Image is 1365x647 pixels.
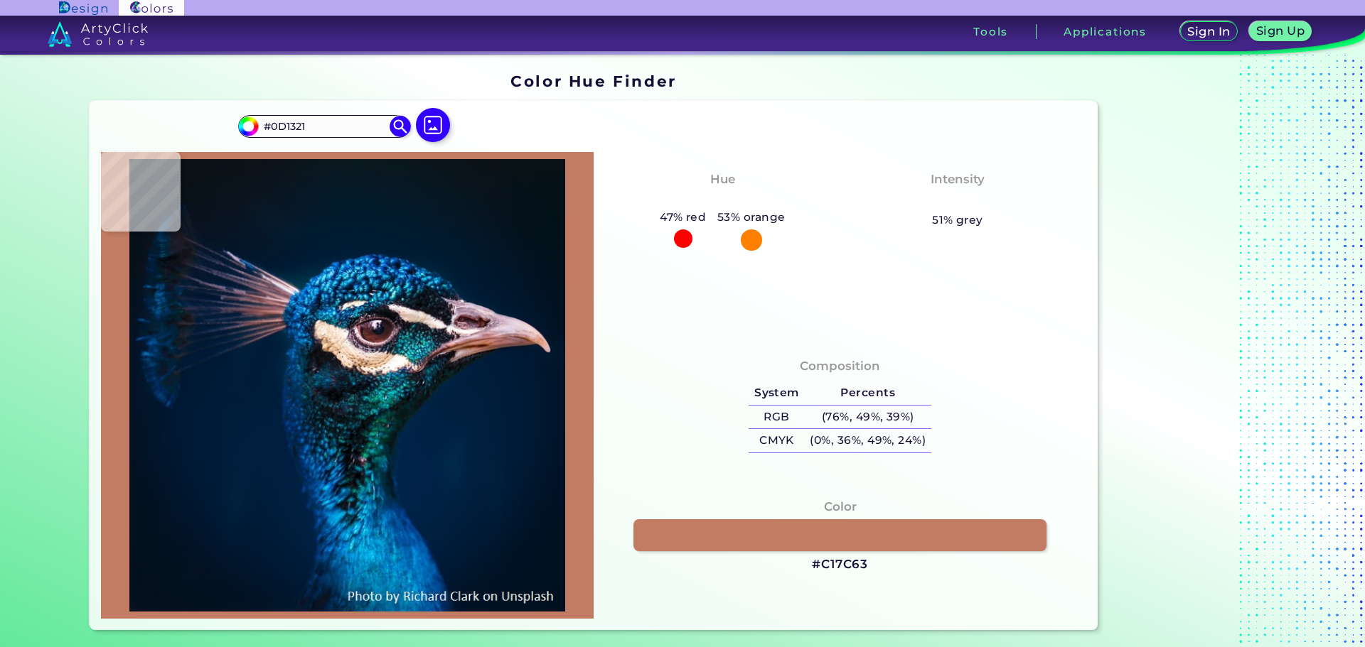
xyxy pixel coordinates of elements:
[258,116,390,136] input: type color..
[805,381,931,405] h5: Percents
[800,356,880,376] h4: Composition
[48,21,148,47] img: logo_artyclick_colors_white.svg
[749,406,804,429] h5: RGB
[510,70,676,92] h1: Color Hue Finder
[59,1,107,15] img: ArtyClick Design logo
[749,381,804,405] h5: System
[677,192,769,209] h3: Red-Orange
[710,169,735,190] h4: Hue
[931,169,985,190] h4: Intensity
[654,208,712,227] h5: 47% red
[973,26,1008,37] h3: Tools
[805,406,931,429] h5: (76%, 49%, 39%)
[1256,25,1305,36] h5: Sign Up
[812,556,868,573] h3: #C17C63
[932,211,983,229] h5: 51% grey
[712,208,791,227] h5: 53% orange
[1064,26,1147,37] h3: Applications
[1103,67,1281,636] iframe: Advertisement
[824,496,857,517] h4: Color
[390,116,411,137] img: icon search
[1249,21,1312,41] a: Sign Up
[1180,21,1238,41] a: Sign In
[749,429,804,452] h5: CMYK
[805,429,931,452] h5: (0%, 36%, 49%, 24%)
[108,159,587,611] img: img_pavlin.jpg
[1187,26,1230,37] h5: Sign In
[416,108,450,142] img: icon picture
[931,192,985,209] h3: Pastel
